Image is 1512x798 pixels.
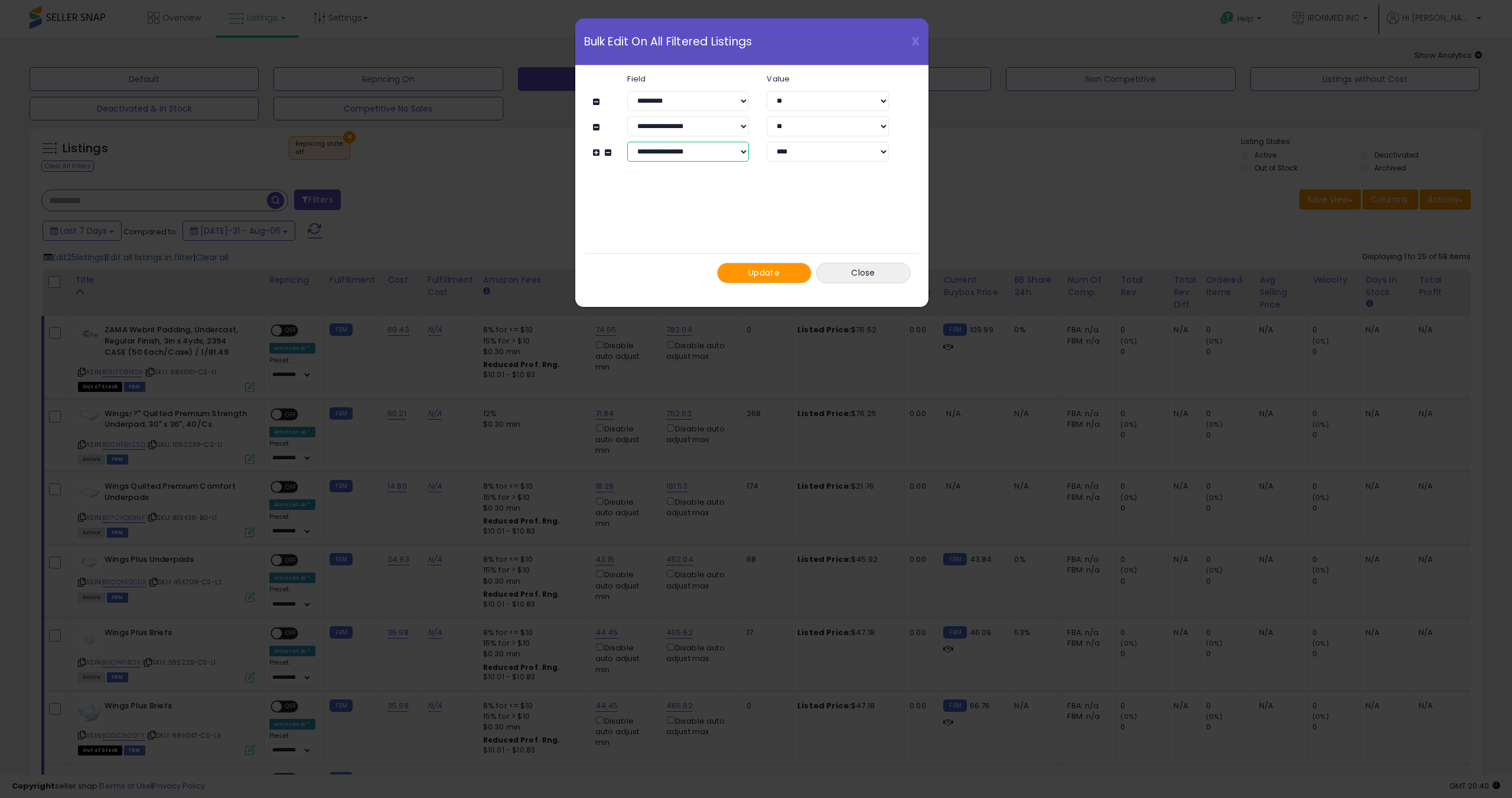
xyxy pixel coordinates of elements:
[748,267,780,279] span: Update
[911,33,920,50] span: X
[758,75,897,83] label: Value
[618,75,758,83] label: Field
[816,263,911,283] button: Close
[584,36,752,47] span: Bulk Edit On All Filtered Listings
